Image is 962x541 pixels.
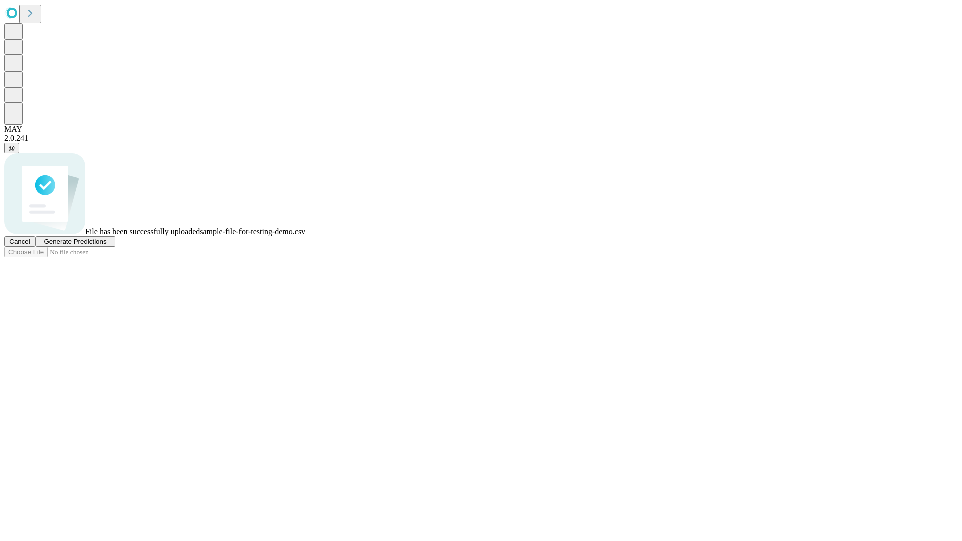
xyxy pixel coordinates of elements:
div: 2.0.241 [4,134,958,143]
span: Cancel [9,238,30,245]
div: MAY [4,125,958,134]
span: sample-file-for-testing-demo.csv [200,227,305,236]
button: @ [4,143,19,153]
span: Generate Predictions [44,238,106,245]
button: Generate Predictions [35,236,115,247]
span: File has been successfully uploaded [85,227,200,236]
button: Cancel [4,236,35,247]
span: @ [8,144,15,152]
